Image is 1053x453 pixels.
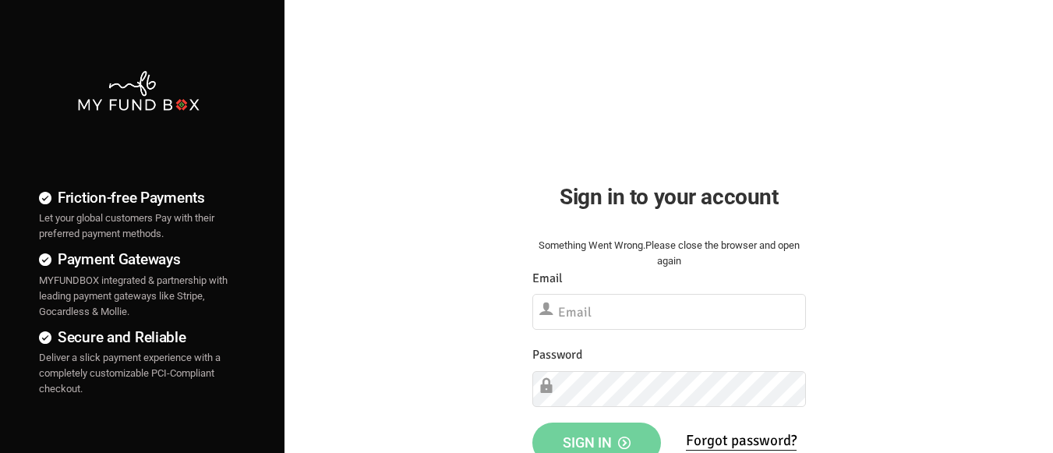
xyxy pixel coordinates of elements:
[532,345,582,365] label: Password
[532,180,806,214] h2: Sign in to your account
[39,212,214,239] span: Let your global customers Pay with their preferred payment methods.
[39,326,238,349] h4: Secure and Reliable
[39,352,221,395] span: Deliver a slick payment experience with a completely customizable PCI-Compliant checkout.
[532,294,806,330] input: Email
[39,186,238,209] h4: Friction-free Payments
[532,238,806,269] div: Something Went Wrong.Please close the browser and open again
[39,248,238,271] h4: Payment Gateways
[532,269,563,288] label: Email
[76,69,201,112] img: mfbwhite.png
[39,274,228,317] span: MYFUNDBOX integrated & partnership with leading payment gateways like Stripe, Gocardless & Mollie.
[563,434,631,451] span: Sign in
[686,431,797,451] a: Forgot password?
